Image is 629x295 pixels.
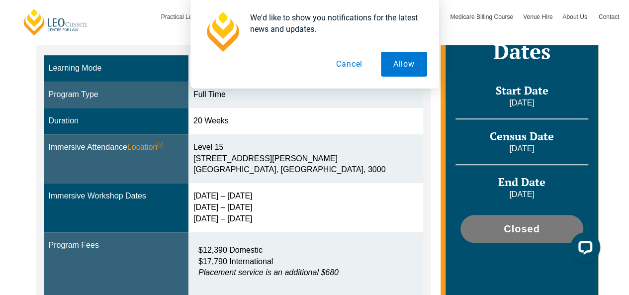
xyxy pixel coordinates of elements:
div: Duration [49,115,183,127]
p: [DATE] [455,143,588,154]
span: End Date [498,175,545,189]
iframe: LiveChat chat widget [562,228,604,270]
div: Immersive Attendance [49,142,183,153]
sup: ⓘ [157,141,163,148]
a: Closed [460,215,583,243]
span: $17,790 International [198,257,273,266]
span: Location [127,142,164,153]
div: Immersive Workshop Dates [49,191,183,202]
div: Program Fees [49,240,183,251]
p: [DATE] [455,98,588,108]
img: notification icon [202,12,242,52]
div: Full Time [193,89,418,100]
p: [DATE] [455,189,588,200]
button: Cancel [324,52,375,77]
div: We'd like to show you notifications for the latest news and updates. [242,12,427,35]
em: Placement service is an additional $680 [198,268,339,277]
button: Allow [381,52,427,77]
div: Level 15 [STREET_ADDRESS][PERSON_NAME] [GEOGRAPHIC_DATA], [GEOGRAPHIC_DATA], 3000 [193,142,418,176]
span: Closed [504,224,540,234]
div: Program Type [49,89,183,100]
span: Start Date [495,83,548,98]
span: $12,390 Domestic [198,246,263,254]
span: Census Date [490,129,554,143]
div: 20 Weeks [193,115,418,127]
div: [DATE] – [DATE] [DATE] – [DATE] [DATE] – [DATE] [193,191,418,225]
